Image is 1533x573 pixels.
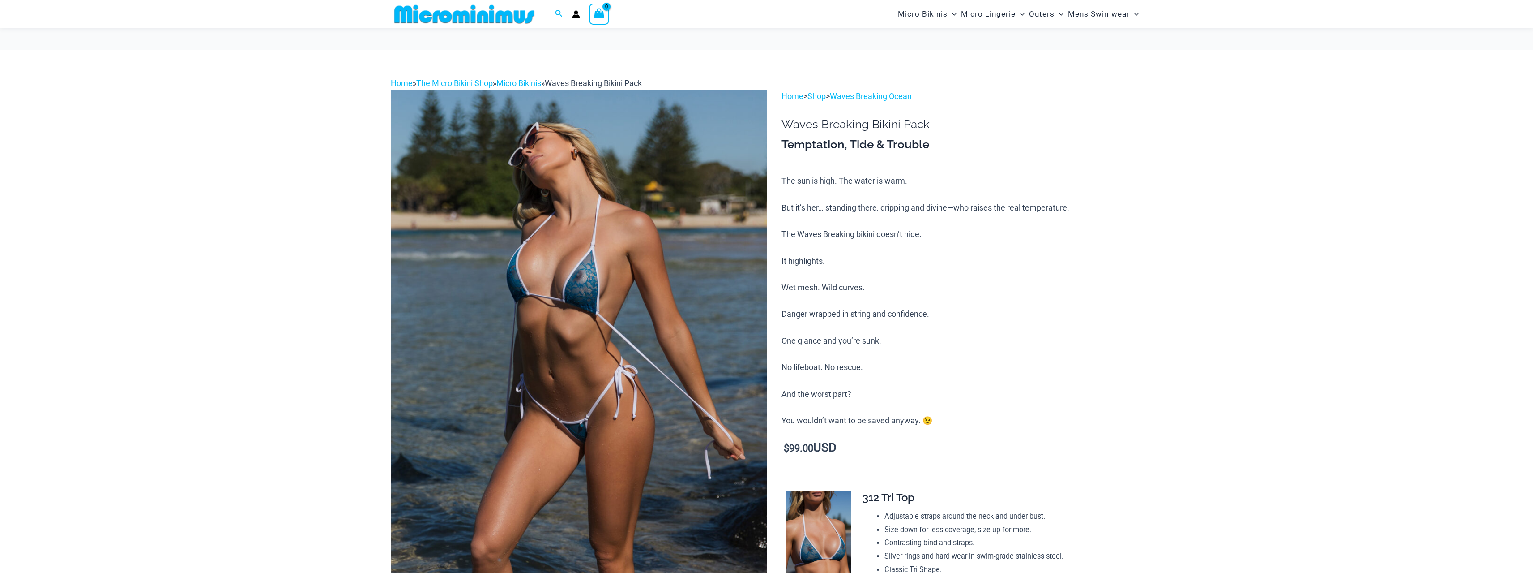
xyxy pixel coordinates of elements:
[884,536,1135,550] li: Contrasting bind and straps.
[545,78,642,88] span: Waves Breaking Bikini Pack
[781,117,1142,131] h1: Waves Breaking Bikini Pack
[1055,3,1063,26] span: Menu Toggle
[884,523,1135,537] li: Size down for less coverage, size up for more.
[830,91,912,101] a: Waves Breaking Ocean
[781,137,1142,152] h3: Temptation, Tide & Trouble
[1066,3,1141,26] a: Mens SwimwearMenu ToggleMenu Toggle
[898,3,948,26] span: Micro Bikinis
[894,1,1143,27] nav: Site Navigation
[961,3,1016,26] span: Micro Lingerie
[416,78,493,88] a: The Micro Bikini Shop
[896,3,959,26] a: Micro BikinisMenu ToggleMenu Toggle
[1029,3,1055,26] span: Outers
[884,510,1135,523] li: Adjustable straps around the neck and under bust.
[948,3,957,26] span: Menu Toggle
[884,550,1135,563] li: Silver rings and hard wear in swim-grade stainless steel.
[496,78,541,88] a: Micro Bikinis
[572,10,580,18] a: Account icon link
[391,78,413,88] a: Home
[807,91,826,101] a: Shop
[781,441,1142,455] p: USD
[1130,3,1139,26] span: Menu Toggle
[555,9,563,20] a: Search icon link
[784,443,789,454] span: $
[784,443,813,454] bdi: 99.00
[781,91,803,101] a: Home
[959,3,1027,26] a: Micro LingerieMenu ToggleMenu Toggle
[781,174,1142,427] p: The sun is high. The water is warm. But it’s her… standing there, dripping and divine—who raises ...
[863,491,914,504] span: 312 Tri Top
[391,4,538,24] img: MM SHOP LOGO FLAT
[589,4,610,24] a: View Shopping Cart, empty
[781,90,1142,103] p: > >
[1016,3,1025,26] span: Menu Toggle
[1068,3,1130,26] span: Mens Swimwear
[391,78,642,88] span: » » »
[1027,3,1066,26] a: OutersMenu ToggleMenu Toggle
